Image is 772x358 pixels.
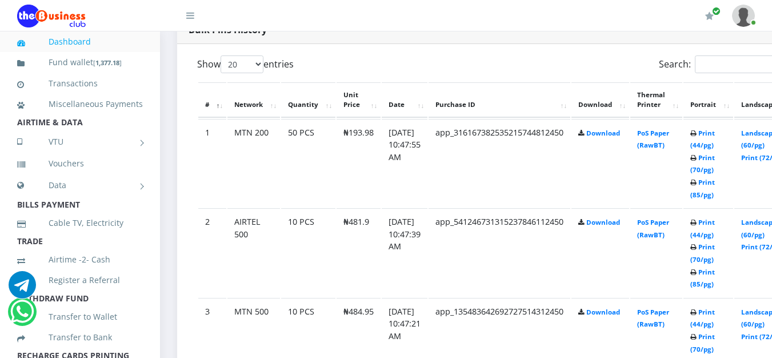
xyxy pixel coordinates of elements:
[337,208,381,297] td: ₦481.9
[690,218,715,239] a: Print (44/pg)
[281,82,335,118] th: Quantity: activate to sort column ascending
[690,242,715,264] a: Print (70/pg)
[95,58,119,67] b: 1,377.18
[17,171,143,200] a: Data
[17,70,143,97] a: Transactions
[17,267,143,293] a: Register a Referral
[429,82,570,118] th: Purchase ID: activate to sort column ascending
[690,332,715,353] a: Print (70/pg)
[198,119,226,208] td: 1
[227,208,280,297] td: AIRTEL 500
[586,129,620,137] a: Download
[732,5,755,27] img: User
[382,208,427,297] td: [DATE] 10:47:39 AM
[382,82,427,118] th: Date: activate to sort column ascending
[712,7,721,15] span: Renew/Upgrade Subscription
[637,129,669,150] a: PoS Paper (RawBT)
[9,280,36,299] a: Chat for support
[10,307,34,325] a: Chat for support
[17,49,143,76] a: Fund wallet[1,377.18]
[17,91,143,117] a: Miscellaneous Payments
[17,5,86,27] img: Logo
[690,308,715,329] a: Print (44/pg)
[221,55,263,73] select: Showentries
[17,246,143,273] a: Airtime -2- Cash
[198,208,226,297] td: 2
[690,178,715,199] a: Print (85/pg)
[189,23,267,36] strong: Bulk Pins History
[17,150,143,177] a: Vouchers
[227,82,280,118] th: Network: activate to sort column ascending
[382,119,427,208] td: [DATE] 10:47:55 AM
[337,82,381,118] th: Unit Price: activate to sort column ascending
[571,82,629,118] th: Download: activate to sort column ascending
[17,324,143,351] a: Transfer to Bank
[690,268,715,289] a: Print (85/pg)
[586,308,620,316] a: Download
[429,208,570,297] td: app_541246731315237846112450
[17,29,143,55] a: Dashboard
[586,218,620,226] a: Download
[281,119,335,208] td: 50 PCS
[690,153,715,174] a: Print (70/pg)
[705,11,714,21] i: Renew/Upgrade Subscription
[197,55,294,73] label: Show entries
[630,82,682,118] th: Thermal Printer: activate to sort column ascending
[17,210,143,236] a: Cable TV, Electricity
[637,308,669,329] a: PoS Paper (RawBT)
[637,218,669,239] a: PoS Paper (RawBT)
[93,58,122,67] small: [ ]
[281,208,335,297] td: 10 PCS
[17,128,143,156] a: VTU
[17,304,143,330] a: Transfer to Wallet
[683,82,733,118] th: Portrait: activate to sort column ascending
[227,119,280,208] td: MTN 200
[198,82,226,118] th: #: activate to sort column descending
[690,129,715,150] a: Print (44/pg)
[337,119,381,208] td: ₦193.98
[429,119,570,208] td: app_316167382535215744812450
